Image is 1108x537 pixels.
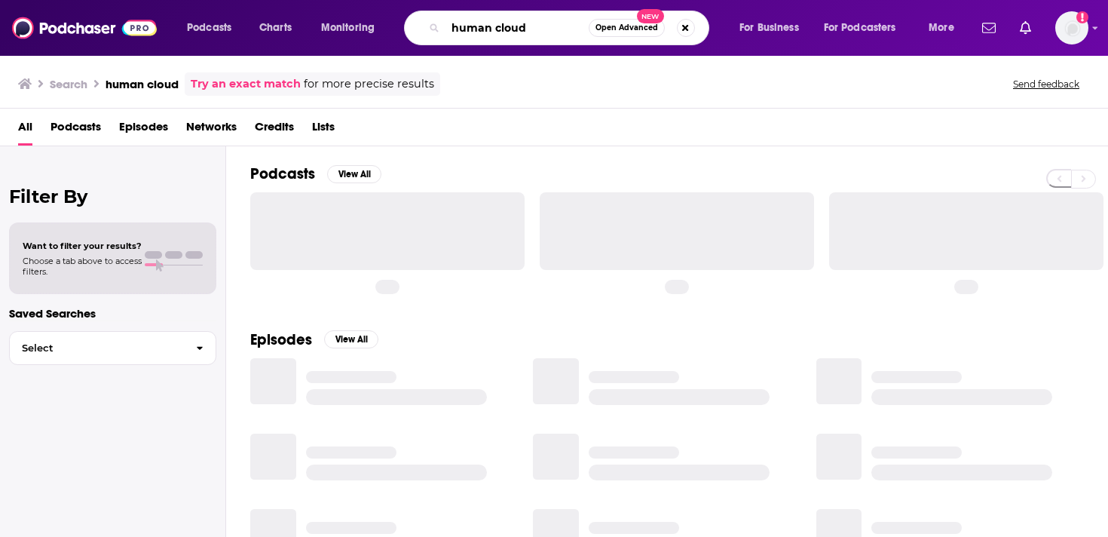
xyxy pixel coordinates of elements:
[1055,11,1088,44] img: User Profile
[250,330,378,349] a: EpisodesView All
[18,115,32,146] a: All
[976,15,1002,41] a: Show notifications dropdown
[445,16,589,40] input: Search podcasts, credits, & more...
[324,330,378,348] button: View All
[739,17,799,38] span: For Business
[10,343,184,353] span: Select
[327,165,381,183] button: View All
[12,14,157,42] img: Podchaser - Follow, Share and Rate Podcasts
[1009,78,1084,91] button: Send feedback
[312,115,335,146] a: Lists
[50,77,87,91] h3: Search
[191,75,301,93] a: Try an exact match
[918,16,973,40] button: open menu
[106,77,179,91] h3: human cloud
[249,16,301,40] a: Charts
[1014,15,1037,41] a: Show notifications dropdown
[9,331,216,365] button: Select
[304,75,434,93] span: for more precise results
[187,17,231,38] span: Podcasts
[119,115,168,146] a: Episodes
[729,16,818,40] button: open menu
[9,306,216,321] p: Saved Searches
[1076,11,1088,23] svg: Add a profile image
[9,186,216,207] h2: Filter By
[595,24,658,32] span: Open Advanced
[824,17,896,38] span: For Podcasters
[1055,11,1088,44] button: Show profile menu
[814,16,918,40] button: open menu
[418,11,724,45] div: Search podcasts, credits, & more...
[255,115,294,146] a: Credits
[311,16,394,40] button: open menu
[250,330,312,349] h2: Episodes
[259,17,292,38] span: Charts
[1055,11,1088,44] span: Logged in as systemsteam
[176,16,251,40] button: open menu
[250,164,381,183] a: PodcastsView All
[51,115,101,146] a: Podcasts
[186,115,237,146] a: Networks
[321,17,375,38] span: Monitoring
[250,164,315,183] h2: Podcasts
[929,17,954,38] span: More
[23,256,142,277] span: Choose a tab above to access filters.
[23,241,142,251] span: Want to filter your results?
[589,19,665,37] button: Open AdvancedNew
[637,9,664,23] span: New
